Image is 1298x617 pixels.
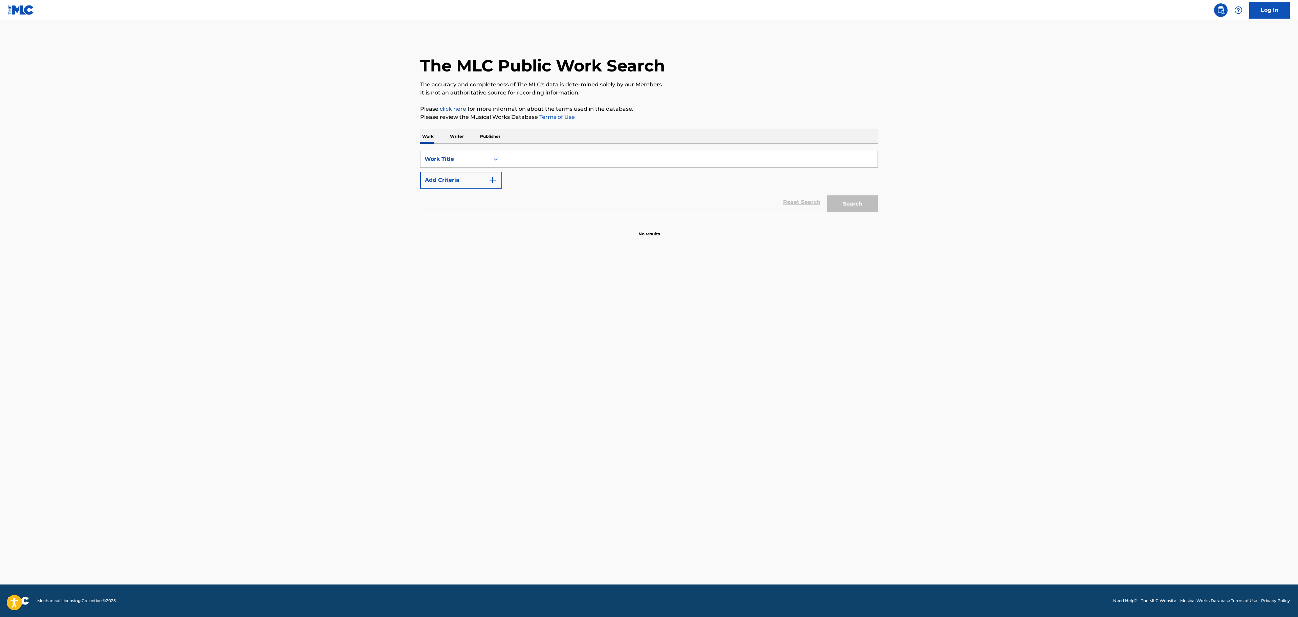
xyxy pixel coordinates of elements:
[489,176,497,184] img: 9d2ae6d4665cec9f34b9.svg
[1180,598,1257,604] a: Musical Works Database Terms of Use
[1249,2,1290,19] a: Log In
[425,155,485,163] div: Work Title
[420,89,878,97] p: It is not an authoritative source for recording information.
[8,5,34,15] img: MLC Logo
[478,129,502,144] p: Publisher
[420,172,502,189] button: Add Criteria
[1234,6,1242,14] img: help
[1113,598,1137,604] a: Need Help?
[420,151,878,216] form: Search Form
[1141,598,1176,604] a: The MLC Website
[639,223,660,237] p: No results
[420,113,878,121] p: Please review the Musical Works Database
[1264,584,1298,617] iframe: Chat Widget
[37,598,116,604] span: Mechanical Licensing Collective © 2025
[1232,3,1245,17] div: Help
[538,114,575,120] a: Terms of Use
[1217,6,1225,14] img: search
[420,81,878,89] p: The accuracy and completeness of The MLC's data is determined solely by our Members.
[1261,598,1290,604] a: Privacy Policy
[440,106,466,112] a: click here
[420,105,878,113] p: Please for more information about the terms used in the database.
[420,56,665,76] h1: The MLC Public Work Search
[8,597,29,605] img: logo
[420,129,436,144] p: Work
[1214,3,1228,17] a: Public Search
[448,129,466,144] p: Writer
